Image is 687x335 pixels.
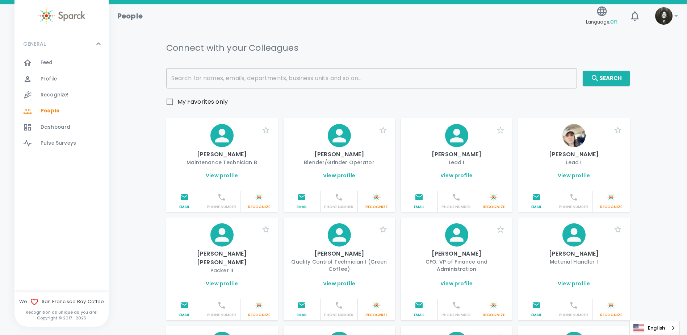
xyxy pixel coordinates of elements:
div: GENERAL [14,33,109,55]
aside: Language selected: English [629,321,680,335]
a: Sparck logo [14,7,109,24]
p: [PERSON_NAME] [289,249,389,258]
button: Sparck logo whiteRecognize [592,299,630,320]
p: Email [521,204,552,210]
p: [PERSON_NAME] [524,150,624,159]
h5: Connect with your Colleagues [166,42,298,54]
img: Sparck logo white [372,301,381,310]
button: Sparck logo whiteRecognize [240,299,278,320]
p: Blender/Grinder Operator [289,159,389,166]
button: Language:en [583,3,620,29]
button: Email [401,191,438,212]
span: People [41,107,59,115]
p: Maintenance Technician B [172,159,272,166]
button: Email [284,299,321,320]
img: Sparck logo white [489,301,498,310]
button: Email [284,191,321,212]
p: [PERSON_NAME] [PERSON_NAME] [172,249,272,267]
span: Profile [41,75,57,83]
p: Email [521,313,552,318]
button: Sparck logo whiteRecognize [475,191,512,212]
input: Search for names, emails, departments, business units and so on... [166,68,577,88]
a: People [14,103,109,119]
p: [PERSON_NAME] [172,150,272,159]
p: Email [404,204,435,210]
img: Sparck logo white [607,193,615,202]
h1: People [117,10,143,22]
img: Picture of Angel [655,7,673,25]
button: Email [518,299,556,320]
p: Recognize [478,204,510,210]
div: GENERAL [14,55,109,154]
a: View profile [558,172,590,179]
p: [PERSON_NAME] [407,150,507,159]
button: Sparck logo whiteRecognize [592,191,630,212]
img: Sparck logo [38,7,85,24]
p: Recognize [243,204,275,210]
button: Email [166,299,204,320]
p: Recognize [361,313,392,318]
p: [PERSON_NAME] [407,249,507,258]
a: Dashboard [14,119,109,135]
a: English [630,321,679,335]
p: Email [404,313,435,318]
div: Language [629,321,680,335]
p: Recognize [361,204,392,210]
a: Feed [14,55,109,71]
span: en [610,17,617,26]
img: Sparck logo white [489,193,498,202]
a: View profile [323,172,355,179]
a: View profile [440,280,473,287]
a: View profile [206,280,238,287]
p: GENERAL [23,40,46,47]
p: Email [169,204,200,210]
button: Sparck logo whiteRecognize [240,191,278,212]
a: Pulse Surveys [14,135,109,151]
p: Email [169,313,200,318]
span: Pulse Surveys [41,140,76,147]
button: Email [518,191,556,212]
button: Sparck logo whiteRecognize [475,299,512,320]
p: Recognize [243,313,275,318]
img: Sparck logo white [607,301,615,310]
p: Lead I [407,159,507,166]
p: Copyright © 2017 - 2025 [14,315,109,321]
p: [PERSON_NAME] [524,249,624,258]
p: Packer II [172,267,272,274]
img: Sparck logo white [255,301,263,310]
button: Sparck logo whiteRecognize [358,299,395,320]
button: Email [401,299,438,320]
p: Lead I [524,159,624,166]
p: Recognize [478,313,510,318]
span: My Favorites only [177,98,228,106]
p: Material Handler I [524,258,624,265]
button: Email [166,191,204,212]
img: Sparck logo white [372,193,381,202]
p: Quality Control Technician I (Green Coffee) [289,258,389,273]
a: View profile [206,172,238,179]
p: CFO, VP of Finance and Administration [407,258,507,273]
span: We San Francisco Bay Coffee [14,298,109,306]
span: Language: [586,17,617,27]
p: Email [286,313,318,318]
img: Sparck logo white [255,193,263,202]
a: View profile [323,280,355,287]
a: Profile [14,71,109,87]
a: Recognize! [14,87,109,103]
button: Search [583,71,630,86]
p: Recognition as unique as you are! [14,309,109,315]
span: Recognize! [41,91,69,99]
p: Recognize [595,313,627,318]
button: Sparck logo whiteRecognize [358,191,395,212]
span: Dashboard [41,124,70,131]
img: Picture of Adriana [562,124,586,147]
p: [PERSON_NAME] [289,150,389,159]
span: Feed [41,59,53,66]
a: View profile [440,172,473,179]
